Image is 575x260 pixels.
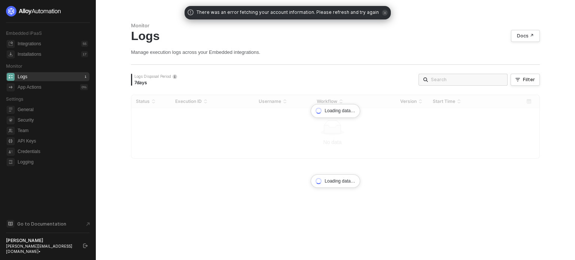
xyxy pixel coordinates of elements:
span: team [7,127,15,135]
span: Credentials [18,147,88,156]
div: 55 [81,41,88,47]
span: API Keys [18,137,88,146]
span: Go to Documentation [17,221,66,227]
span: Team [18,126,88,135]
a: logo [6,6,89,16]
div: App Actions [18,84,41,91]
input: Search [431,76,503,84]
span: general [7,106,15,114]
div: Installations [18,51,41,58]
div: Docs ↗ [517,33,534,39]
div: Monitor [131,22,540,29]
img: logo [6,6,61,16]
button: Filter [511,74,540,86]
span: credentials [7,148,15,156]
div: 1 [83,74,88,80]
span: api-key [7,137,15,145]
div: Loading data… [311,174,360,188]
span: icon-logs [7,73,15,81]
a: Docs ↗ [511,30,540,42]
span: Security [18,116,88,125]
span: logout [83,244,88,248]
a: Knowledge Base [6,219,90,228]
span: icon-exclamation [188,9,194,15]
div: 17 [81,51,88,57]
div: Logs [18,74,27,80]
div: [PERSON_NAME][EMAIL_ADDRESS][DOMAIN_NAME] • [6,244,76,254]
span: installations [7,51,15,58]
div: 7 days [134,80,177,86]
div: Logs Disposal Period [134,74,177,79]
span: document-arrow [84,220,92,228]
span: icon-close [382,10,388,16]
div: Integrations [18,41,41,47]
div: 0 % [80,84,88,90]
span: General [18,105,88,114]
div: [PERSON_NAME] [6,238,76,244]
div: Manage execution logs across your Embedded integrations. [131,49,540,55]
div: Filter [523,77,535,83]
span: Embedded iPaaS [6,30,42,36]
span: Settings [6,96,23,102]
span: security [7,116,15,124]
span: integrations [7,40,15,48]
span: Monitor [6,63,22,69]
div: Logs [131,29,540,43]
span: Logging [18,157,88,166]
div: Loading data… [311,104,360,118]
span: documentation [7,220,14,227]
span: logging [7,158,15,166]
span: icon-app-actions [7,83,15,91]
span: There was an error fetching your account information. Please refresh and try again [197,9,379,16]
